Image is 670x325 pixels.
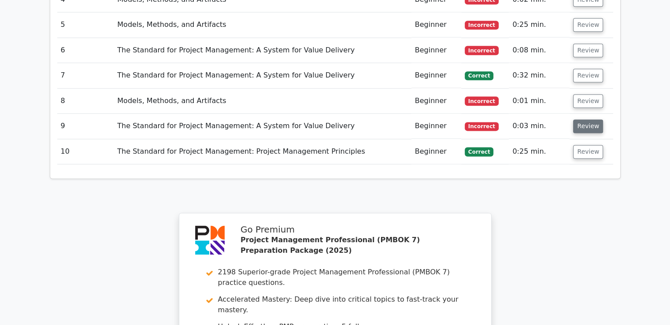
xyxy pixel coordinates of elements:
td: Beginner [411,63,461,88]
span: Incorrect [465,21,499,30]
td: 9 [57,114,114,139]
span: Incorrect [465,96,499,105]
button: Review [573,18,603,32]
td: Beginner [411,38,461,63]
td: 0:32 min. [509,63,570,88]
td: 8 [57,89,114,114]
button: Review [573,69,603,82]
td: Beginner [411,114,461,139]
td: 0:03 min. [509,114,570,139]
span: Correct [465,71,493,80]
td: 7 [57,63,114,88]
td: 10 [57,139,114,164]
td: 5 [57,12,114,37]
td: Models, Methods, and Artifacts [114,12,411,37]
button: Review [573,44,603,57]
td: The Standard for Project Management: A System for Value Delivery [114,63,411,88]
td: 0:01 min. [509,89,570,114]
td: The Standard for Project Management: A System for Value Delivery [114,114,411,139]
td: 0:08 min. [509,38,570,63]
td: Beginner [411,139,461,164]
td: The Standard for Project Management: A System for Value Delivery [114,38,411,63]
td: 0:25 min. [509,12,570,37]
button: Review [573,145,603,159]
span: Correct [465,147,493,156]
td: Beginner [411,12,461,37]
button: Review [573,94,603,108]
td: The Standard for Project Management: Project Management Principles [114,139,411,164]
span: Incorrect [465,122,499,131]
td: Models, Methods, and Artifacts [114,89,411,114]
td: 6 [57,38,114,63]
td: Beginner [411,89,461,114]
span: Incorrect [465,46,499,55]
button: Review [573,119,603,133]
td: 0:25 min. [509,139,570,164]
